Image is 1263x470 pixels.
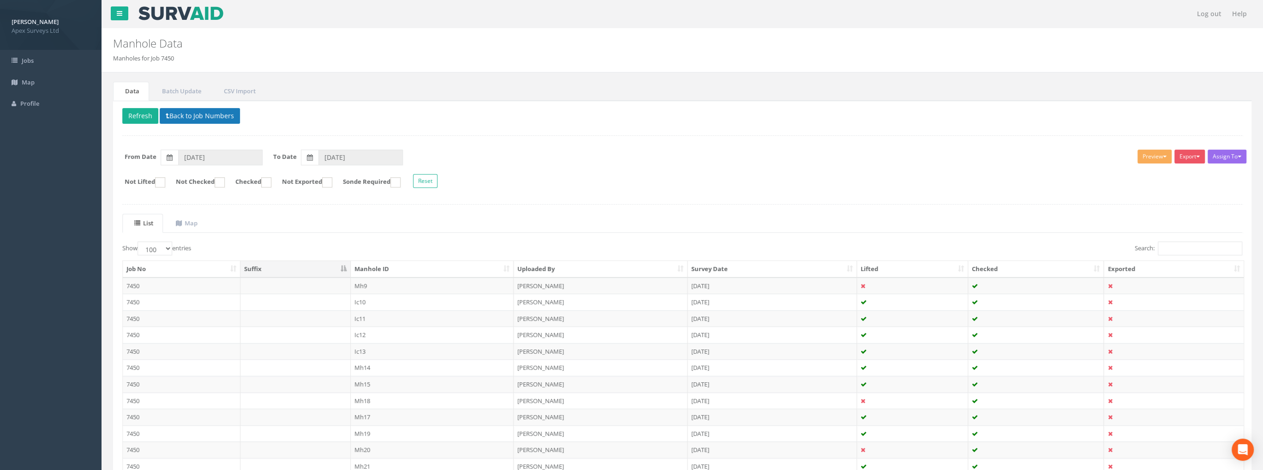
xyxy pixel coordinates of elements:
[351,359,514,376] td: Mh14
[122,214,163,233] a: List
[351,392,514,409] td: Mh18
[514,376,688,392] td: [PERSON_NAME]
[122,241,191,255] label: Show entries
[273,177,332,187] label: Not Exported
[857,261,968,277] th: Lifted: activate to sort column ascending
[968,261,1104,277] th: Checked: activate to sort column ascending
[123,425,240,442] td: 7450
[688,294,857,310] td: [DATE]
[123,359,240,376] td: 7450
[688,392,857,409] td: [DATE]
[688,277,857,294] td: [DATE]
[123,261,240,277] th: Job No: activate to sort column ascending
[351,409,514,425] td: Mh17
[1158,241,1242,255] input: Search:
[167,177,225,187] label: Not Checked
[1135,241,1242,255] label: Search:
[514,310,688,327] td: [PERSON_NAME]
[12,26,90,35] span: Apex Surveys Ltd
[138,241,172,255] select: Showentries
[20,99,39,108] span: Profile
[240,261,351,277] th: Suffix: activate to sort column descending
[1208,150,1246,163] button: Assign To
[273,152,297,161] label: To Date
[351,425,514,442] td: Mh19
[351,294,514,310] td: Ic10
[123,294,240,310] td: 7450
[514,425,688,442] td: [PERSON_NAME]
[514,392,688,409] td: [PERSON_NAME]
[514,326,688,343] td: [PERSON_NAME]
[160,108,240,124] button: Back to Job Numbers
[514,343,688,360] td: [PERSON_NAME]
[688,326,857,343] td: [DATE]
[514,277,688,294] td: [PERSON_NAME]
[226,177,271,187] label: Checked
[514,441,688,458] td: [PERSON_NAME]
[514,359,688,376] td: [PERSON_NAME]
[688,409,857,425] td: [DATE]
[514,294,688,310] td: [PERSON_NAME]
[1174,150,1205,163] button: Export
[123,326,240,343] td: 7450
[22,78,35,86] span: Map
[123,376,240,392] td: 7450
[688,261,857,277] th: Survey Date: activate to sort column ascending
[164,214,207,233] a: Map
[12,18,59,26] strong: [PERSON_NAME]
[334,177,401,187] label: Sonde Required
[351,376,514,392] td: Mh15
[123,343,240,360] td: 7450
[688,343,857,360] td: [DATE]
[688,310,857,327] td: [DATE]
[1104,261,1244,277] th: Exported: activate to sort column ascending
[113,37,1059,49] h2: Manhole Data
[123,441,240,458] td: 7450
[351,277,514,294] td: Mh9
[351,261,514,277] th: Manhole ID: activate to sort column ascending
[351,326,514,343] td: Ic12
[176,219,198,227] uib-tab-heading: Map
[134,219,153,227] uib-tab-heading: List
[123,409,240,425] td: 7450
[688,425,857,442] td: [DATE]
[212,82,265,101] a: CSV Import
[413,174,437,188] button: Reset
[123,310,240,327] td: 7450
[113,82,149,101] a: Data
[123,392,240,409] td: 7450
[318,150,403,165] input: To Date
[115,177,165,187] label: Not Lifted
[1232,439,1254,461] div: Open Intercom Messenger
[688,359,857,376] td: [DATE]
[351,310,514,327] td: Ic11
[514,261,688,277] th: Uploaded By: activate to sort column ascending
[125,152,156,161] label: From Date
[178,150,263,165] input: From Date
[514,409,688,425] td: [PERSON_NAME]
[688,376,857,392] td: [DATE]
[12,15,90,35] a: [PERSON_NAME] Apex Surveys Ltd
[113,54,174,63] li: Manholes for Job 7450
[351,441,514,458] td: Mh20
[123,277,240,294] td: 7450
[122,108,158,124] button: Refresh
[150,82,211,101] a: Batch Update
[1137,150,1172,163] button: Preview
[351,343,514,360] td: Ic13
[688,441,857,458] td: [DATE]
[22,56,34,65] span: Jobs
